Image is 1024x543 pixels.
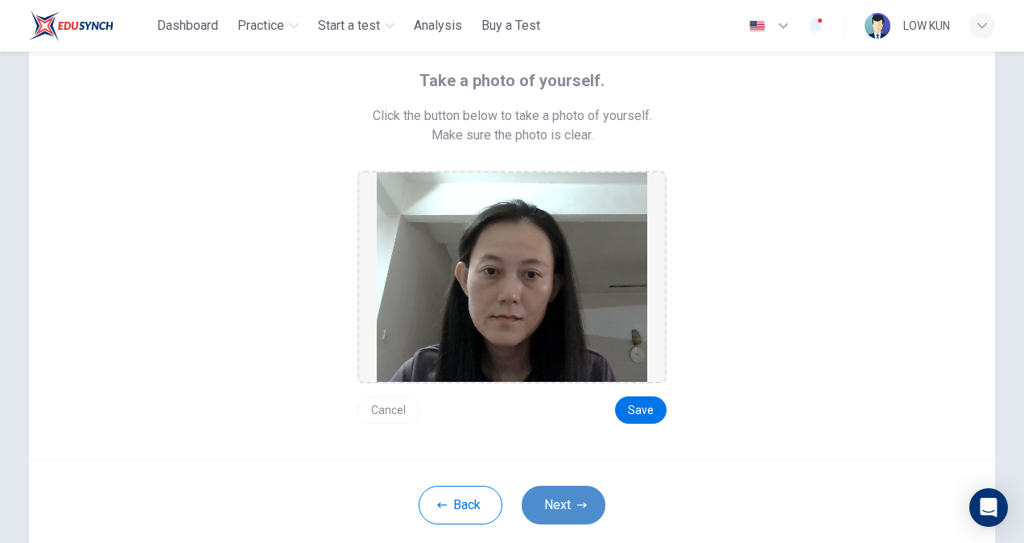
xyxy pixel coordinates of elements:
button: Buy a Test [475,11,547,40]
button: Practice [231,11,305,40]
span: Click the button below to take a photo of yourself. [373,106,652,126]
button: Cancel [357,396,419,424]
img: en [747,20,767,32]
img: preview screemshot [377,172,647,382]
img: Profile picture [865,13,890,39]
button: Back [419,486,502,524]
button: Analysis [407,11,469,40]
button: Dashboard [151,11,225,40]
span: Take a photo of yourself. [419,68,605,93]
a: ELTC logo [29,10,151,42]
button: Start a test [312,11,401,40]
span: Buy a Test [481,16,540,35]
span: Start a test [318,16,380,35]
img: ELTC logo [29,10,114,42]
button: Save [615,396,667,424]
span: Make sure the photo is clear. [431,126,593,145]
div: Open Intercom Messenger [969,488,1008,527]
div: LOW KUN [903,16,950,35]
button: Next [522,486,605,524]
span: Dashboard [157,16,218,35]
span: Practice [237,16,284,35]
span: Analysis [414,16,462,35]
